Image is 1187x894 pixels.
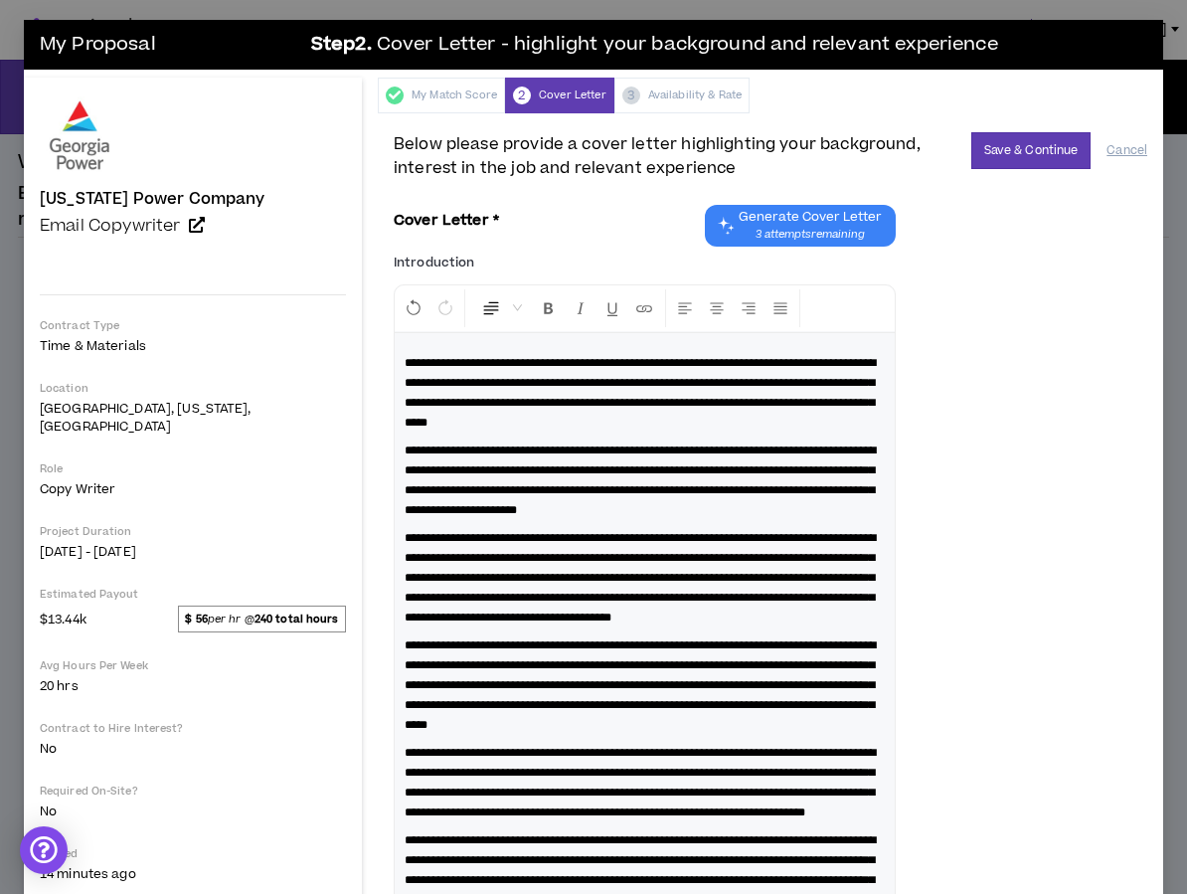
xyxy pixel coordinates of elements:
[40,721,346,736] p: Contract to Hire Interest?
[20,826,68,874] div: Open Intercom Messenger
[178,606,346,631] span: per hr @
[40,740,346,758] p: No
[765,289,795,327] button: Justify Align
[378,78,505,113] div: My Match Score
[40,480,115,498] span: Copy Writer
[40,461,346,476] p: Role
[629,289,659,327] button: Insert Link
[534,289,564,327] button: Format Bold
[40,524,346,539] p: Project Duration
[40,677,346,695] p: 20 hrs
[705,205,896,247] button: Chat GPT Cover Letter
[185,612,207,626] strong: $ 56
[394,132,959,180] span: Below please provide a cover letter highlighting your background, interest in the job and relevan...
[670,289,700,327] button: Left Align
[40,190,265,208] h4: [US_STATE] Power Company
[399,289,428,327] button: Undo
[40,214,181,238] span: Email Copywriter
[40,587,346,602] p: Estimated Payout
[40,25,298,65] h3: My Proposal
[40,400,346,436] p: [GEOGRAPHIC_DATA], [US_STATE], [GEOGRAPHIC_DATA]
[1106,133,1147,168] button: Cancel
[566,289,595,327] button: Format Italics
[40,318,346,333] p: Contract Type
[971,132,1092,169] button: Save & Continue
[377,31,998,60] span: Cover Letter - highlight your background and relevant experience
[40,543,346,561] p: [DATE] - [DATE]
[430,289,460,327] button: Redo
[734,289,763,327] button: Right Align
[702,289,732,327] button: Center Align
[40,846,346,861] p: Posted
[40,784,346,799] p: Required On-Site?
[739,227,882,243] span: 3 attempts remaining
[40,337,346,355] p: Time & Materials
[394,247,474,278] label: Introduction
[394,213,499,230] h3: Cover Letter *
[254,612,339,626] strong: 240 total hours
[311,31,372,60] b: Step 2 .
[40,803,346,820] p: No
[597,289,627,327] button: Format Underline
[40,216,346,236] a: Email Copywriter
[40,658,346,673] p: Avg Hours Per Week
[40,381,346,396] p: Location
[739,209,882,225] span: Generate Cover Letter
[40,607,86,630] span: $13.44k
[40,865,346,883] p: 14 minutes ago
